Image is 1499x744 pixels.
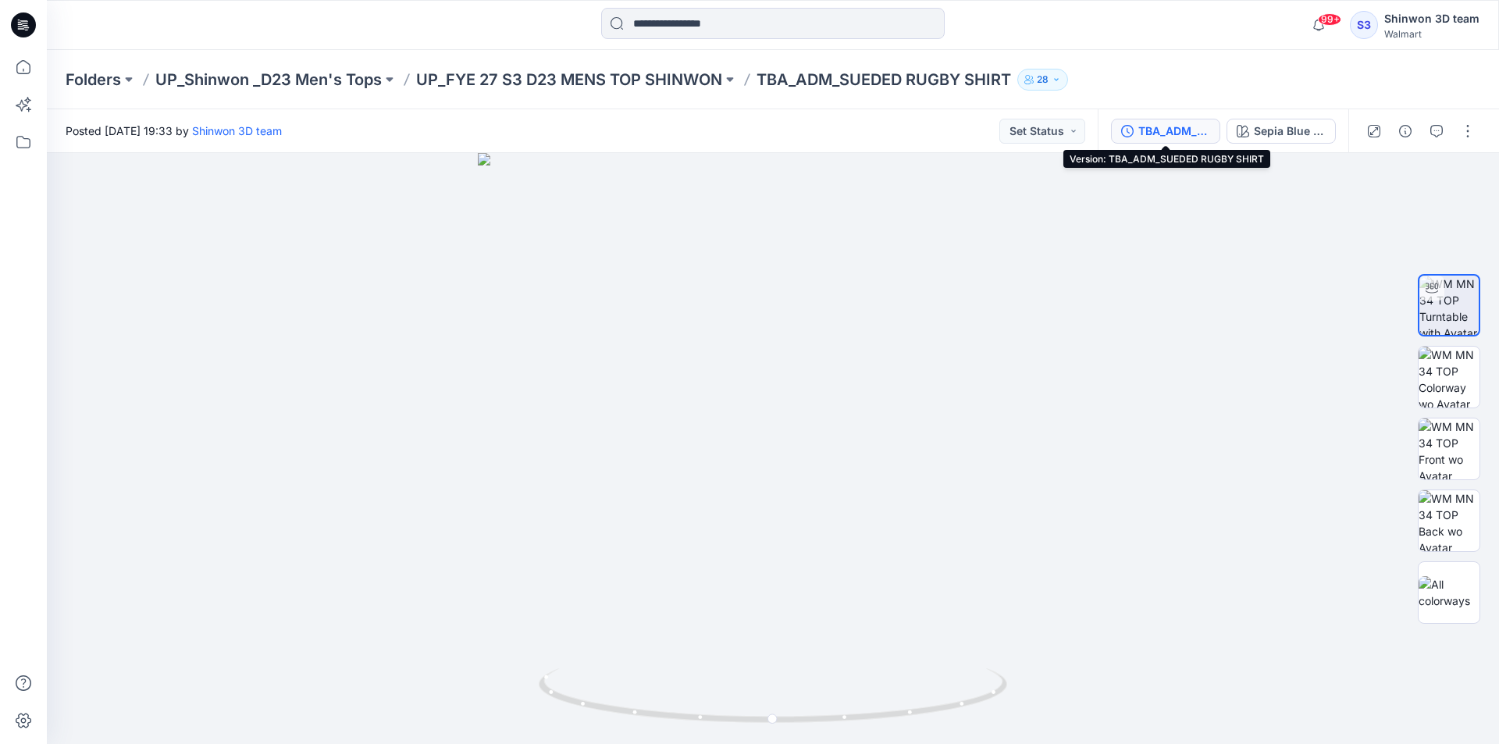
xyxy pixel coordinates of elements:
[1384,9,1479,28] div: Shinwon 3D team
[1393,119,1418,144] button: Details
[1419,276,1479,335] img: WM MN 34 TOP Turntable with Avatar
[1350,11,1378,39] div: S3
[1419,418,1479,479] img: WM MN 34 TOP Front wo Avatar
[757,69,1011,91] p: TBA_ADM_SUEDED RUGBY SHIRT
[155,69,382,91] a: UP_Shinwon _D23 Men's Tops
[1318,13,1341,26] span: 99+
[1384,28,1479,40] div: Walmart
[66,69,121,91] a: Folders
[1419,490,1479,551] img: WM MN 34 TOP Back wo Avatar
[1419,576,1479,609] img: All colorways
[1138,123,1210,140] div: TBA_ADM_SUEDED RUGBY SHIRT
[66,123,282,139] span: Posted [DATE] 19:33 by
[1227,119,1336,144] button: Sepia Blue + Claw
[416,69,722,91] a: UP_FYE 27 S3 D23 MENS TOP SHINWON
[1254,123,1326,140] div: Sepia Blue + Claw
[1037,71,1049,88] p: 28
[192,124,282,137] a: Shinwon 3D team
[1111,119,1220,144] button: TBA_ADM_SUEDED RUGBY SHIRT
[1017,69,1068,91] button: 28
[1419,347,1479,408] img: WM MN 34 TOP Colorway wo Avatar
